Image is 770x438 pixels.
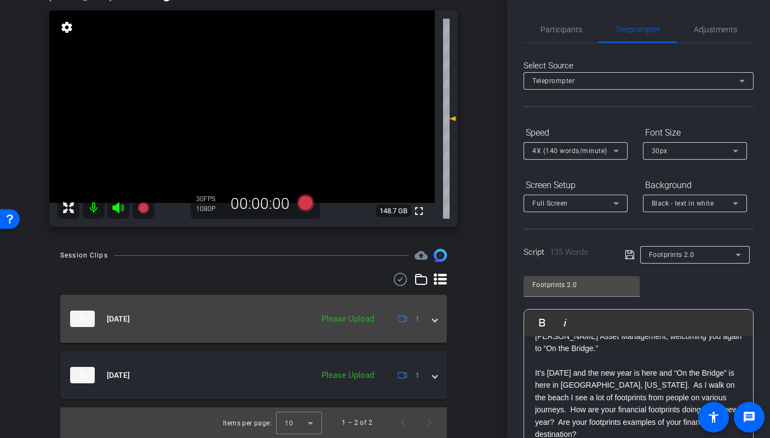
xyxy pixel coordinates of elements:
[434,249,447,262] img: Session clips
[316,313,380,325] div: Please Upload
[107,313,130,325] span: [DATE]
[196,205,223,213] div: 1080P
[342,417,372,428] div: 1 – 2 of 2
[196,195,223,203] div: 30
[416,410,443,436] button: Next page
[390,410,416,436] button: Previous page
[415,249,428,262] span: Destinations for your clips
[652,200,714,207] span: Black - text in white
[707,411,720,424] mat-icon: accessibility
[643,124,747,142] div: Font Size
[616,26,660,33] span: Teleprompter
[643,176,747,195] div: Background
[60,250,108,261] div: Session Clips
[694,26,737,33] span: Adjustments
[412,205,426,218] mat-icon: fullscreen
[70,311,95,327] img: thumb-nail
[550,247,588,257] span: 135 Words
[223,195,297,213] div: 00:00:00
[70,367,95,383] img: thumb-nail
[443,112,456,125] mat-icon: 0 dB
[535,318,742,355] p: This is [PERSON_NAME], financial advisor and owner of [PERSON_NAME] Asset Management, welcoming y...
[316,369,380,382] div: Please Upload
[204,195,215,203] span: FPS
[107,370,130,381] span: [DATE]
[532,77,574,85] span: Teleprompter
[524,246,610,259] div: Script
[541,26,582,33] span: Participants
[60,295,447,343] mat-expansion-panel-header: thumb-nail[DATE]Please Upload1
[649,251,694,259] span: Footprints 2.0
[223,418,272,429] div: Items per page:
[524,124,628,142] div: Speed
[532,200,568,207] span: Full Screen
[652,147,668,155] span: 30px
[415,249,428,262] mat-icon: cloud_upload
[743,411,756,424] mat-icon: message
[59,21,74,34] mat-icon: settings
[60,351,447,399] mat-expansion-panel-header: thumb-nail[DATE]Please Upload1
[524,60,754,72] div: Select Source
[415,370,420,381] span: 1
[532,147,607,155] span: 4X (140 words/minute)
[532,278,631,291] input: Title
[415,313,420,325] span: 1
[376,205,411,218] span: 148.7 GB
[524,176,628,195] div: Screen Setup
